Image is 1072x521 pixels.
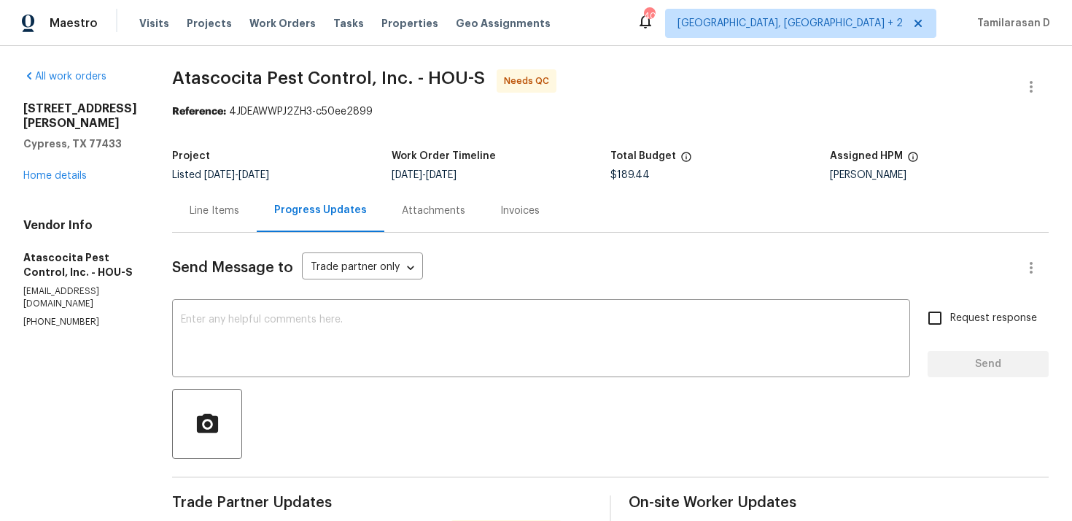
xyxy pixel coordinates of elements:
div: Trade partner only [302,256,423,280]
span: Geo Assignments [456,16,551,31]
h2: [STREET_ADDRESS][PERSON_NAME] [23,101,137,131]
span: [GEOGRAPHIC_DATA], [GEOGRAPHIC_DATA] + 2 [677,16,903,31]
span: Work Orders [249,16,316,31]
div: Progress Updates [274,203,367,217]
span: - [392,170,457,180]
b: Reference: [172,107,226,117]
span: Needs QC [504,74,555,88]
p: [PHONE_NUMBER] [23,316,137,328]
span: [DATE] [392,170,422,180]
span: Atascocita Pest Control, Inc. - HOU-S [172,69,485,87]
span: Visits [139,16,169,31]
span: Send Message to [172,260,293,275]
h5: Work Order Timeline [392,151,496,161]
span: Trade Partner Updates [172,495,592,510]
span: - [204,170,269,180]
span: Request response [950,311,1037,326]
a: All work orders [23,72,106,82]
div: Invoices [500,204,540,218]
span: Projects [187,16,232,31]
span: [DATE] [238,170,269,180]
span: [DATE] [204,170,235,180]
h5: Project [172,151,210,161]
span: Tamilarasan D [971,16,1050,31]
span: The hpm assigned to this work order. [907,151,919,170]
span: [DATE] [426,170,457,180]
h5: Total Budget [610,151,676,161]
span: The total cost of line items that have been proposed by Opendoor. This sum includes line items th... [680,151,692,170]
h5: Assigned HPM [830,151,903,161]
div: Line Items [190,204,239,218]
div: 4JDEAWWPJ2ZH3-c50ee2899 [172,104,1049,119]
span: Maestro [50,16,98,31]
span: Properties [381,16,438,31]
h4: Vendor Info [23,218,137,233]
p: [EMAIL_ADDRESS][DOMAIN_NAME] [23,285,137,310]
div: [PERSON_NAME] [830,170,1049,180]
span: Tasks [333,18,364,28]
span: On-site Worker Updates [629,495,1049,510]
h5: Atascocita Pest Control, Inc. - HOU-S [23,250,137,279]
span: Listed [172,170,269,180]
div: Attachments [402,204,465,218]
a: Home details [23,171,87,181]
span: $189.44 [610,170,650,180]
div: 40 [644,9,654,23]
h5: Cypress, TX 77433 [23,136,137,151]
